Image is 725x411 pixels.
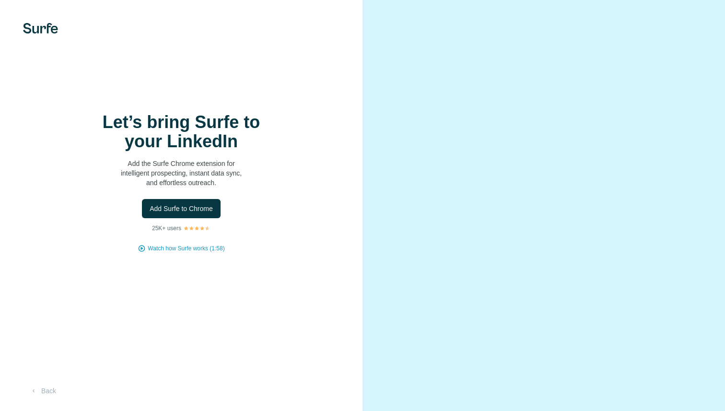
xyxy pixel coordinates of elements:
button: Watch how Surfe works (1:58) [148,244,224,253]
p: 25K+ users [152,224,181,233]
p: Add the Surfe Chrome extension for intelligent prospecting, instant data sync, and effortless out... [85,159,277,188]
img: Surfe's logo [23,23,58,34]
span: Add Surfe to Chrome [150,204,213,213]
button: Add Surfe to Chrome [142,199,221,218]
button: Back [23,382,63,399]
h1: Let’s bring Surfe to your LinkedIn [85,113,277,151]
img: Rating Stars [183,225,210,231]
